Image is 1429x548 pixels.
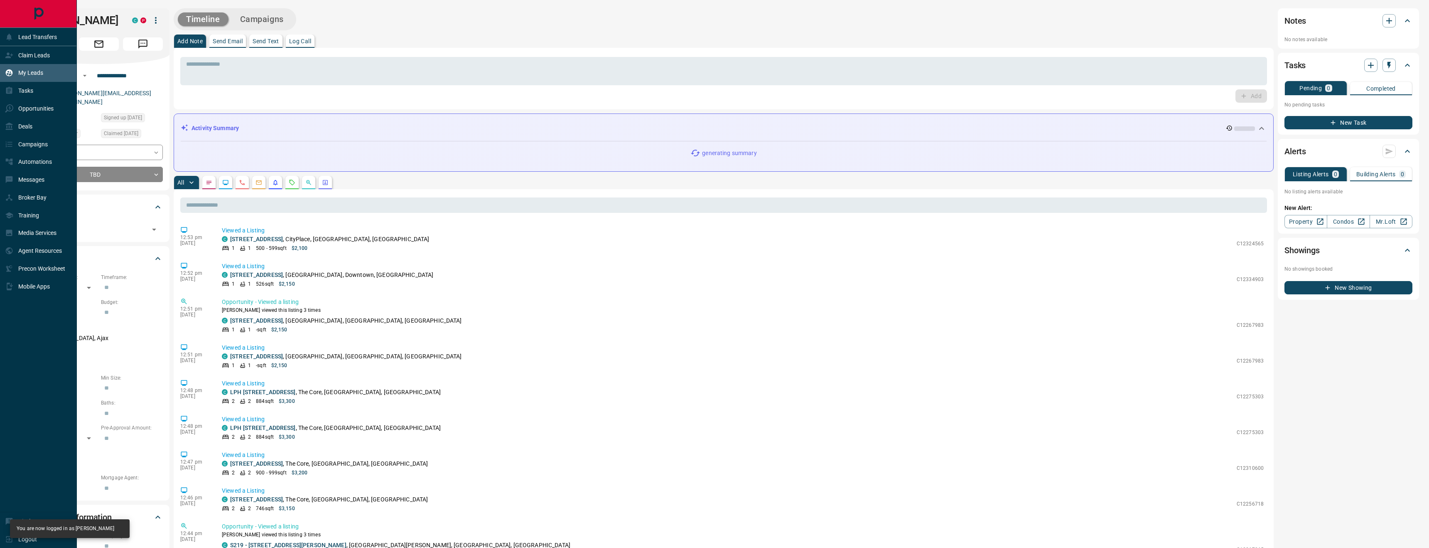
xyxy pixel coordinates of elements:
[1284,240,1412,260] div: Showings
[1284,244,1320,257] h2: Showings
[1284,116,1412,129] button: New Task
[1237,393,1264,400] p: C12275303
[57,90,151,105] a: [PERSON_NAME][EMAIL_ADDRESS][DOMAIN_NAME]
[35,449,163,457] p: Credit Score:
[148,224,160,235] button: Open
[104,129,138,138] span: Claimed [DATE]
[222,353,228,359] div: condos.ca
[230,316,462,325] p: , [GEOGRAPHIC_DATA], [GEOGRAPHIC_DATA], [GEOGRAPHIC_DATA]
[230,272,283,278] a: [STREET_ADDRESS]
[232,12,292,26] button: Campaigns
[248,280,251,288] p: 1
[180,388,209,393] p: 12:48 pm
[248,326,251,333] p: 1
[222,496,228,502] div: condos.ca
[1334,171,1337,177] p: 0
[178,12,228,26] button: Timeline
[222,343,1264,352] p: Viewed a Listing
[1327,85,1330,91] p: 0
[230,495,428,504] p: , The Core, [GEOGRAPHIC_DATA], [GEOGRAPHIC_DATA]
[248,505,251,512] p: 2
[1284,14,1306,27] h2: Notes
[35,507,163,527] div: Personal Information
[256,244,286,252] p: 500 - 599 sqft
[255,179,262,186] svg: Emails
[181,121,1267,136] div: Activity Summary
[132,17,138,23] div: condos.ca
[35,197,163,217] div: Tags
[35,331,163,345] p: [GEOGRAPHIC_DATA], Ajax
[248,362,251,369] p: 1
[1237,464,1264,472] p: C12310600
[289,179,295,186] svg: Requests
[1284,141,1412,161] div: Alerts
[230,496,283,503] a: [STREET_ADDRESS]
[232,469,235,476] p: 2
[180,536,209,542] p: [DATE]
[292,469,308,476] p: $3,200
[222,542,228,548] div: condos.ca
[230,388,441,397] p: , The Core, [GEOGRAPHIC_DATA], [GEOGRAPHIC_DATA]
[222,531,1264,538] p: [PERSON_NAME] viewed this listing 3 times
[232,433,235,441] p: 2
[1401,171,1404,177] p: 0
[702,149,756,158] p: generating summary
[253,38,279,44] p: Send Text
[1237,429,1264,436] p: C12275303
[230,425,296,431] a: LPH [STREET_ADDRESS]
[1284,281,1412,294] button: New Showing
[232,362,235,369] p: 1
[177,38,203,44] p: Add Note
[180,276,209,282] p: [DATE]
[1237,276,1264,283] p: C12334903
[180,306,209,312] p: 12:51 pm
[206,179,212,186] svg: Notes
[101,129,163,141] div: Thu Nov 28 2024
[140,17,146,23] div: property.ca
[177,180,184,185] p: All
[101,274,163,281] p: Timeframe:
[239,179,246,186] svg: Calls
[213,38,243,44] p: Send Email
[279,397,295,405] p: $3,300
[222,379,1264,388] p: Viewed a Listing
[248,433,251,441] p: 2
[279,280,295,288] p: $2,150
[1284,59,1306,72] h2: Tasks
[222,486,1264,495] p: Viewed a Listing
[101,113,163,125] div: Thu Nov 28 2024
[192,124,239,133] p: Activity Summary
[230,352,462,361] p: , [GEOGRAPHIC_DATA], [GEOGRAPHIC_DATA], [GEOGRAPHIC_DATA]
[222,425,228,431] div: condos.ca
[1284,36,1412,43] p: No notes available
[222,262,1264,271] p: Viewed a Listing
[271,362,287,369] p: $2,150
[230,317,283,324] a: [STREET_ADDRESS]
[101,374,163,382] p: Min Size:
[222,451,1264,459] p: Viewed a Listing
[222,389,228,395] div: condos.ca
[232,280,235,288] p: 1
[230,353,283,360] a: [STREET_ADDRESS]
[1237,357,1264,365] p: C12267983
[222,226,1264,235] p: Viewed a Listing
[180,531,209,536] p: 12:44 pm
[271,326,287,333] p: $2,150
[230,459,428,468] p: , The Core, [GEOGRAPHIC_DATA], [GEOGRAPHIC_DATA]
[1284,145,1306,158] h2: Alerts
[222,298,1264,306] p: Opportunity - Viewed a listing
[272,179,279,186] svg: Listing Alerts
[1284,215,1327,228] a: Property
[305,179,312,186] svg: Opportunities
[180,312,209,318] p: [DATE]
[230,460,283,467] a: [STREET_ADDRESS]
[35,14,120,27] h1: [PERSON_NAME]
[1284,188,1412,195] p: No listing alerts available
[322,179,329,186] svg: Agent Actions
[180,501,209,506] p: [DATE]
[1237,321,1264,329] p: C12267983
[232,326,235,333] p: 1
[222,306,1264,314] p: [PERSON_NAME] viewed this listing 3 times
[1293,171,1329,177] p: Listing Alerts
[180,429,209,435] p: [DATE]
